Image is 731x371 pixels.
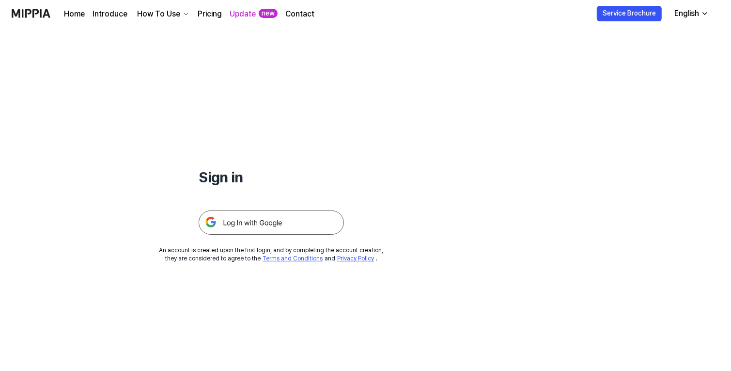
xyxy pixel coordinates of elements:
div: How To Use [135,8,182,20]
button: Service Brochure [597,6,662,21]
a: Home [64,8,85,20]
div: English [672,8,701,19]
a: Terms and Conditions [263,255,323,262]
h1: Sign in [199,167,344,187]
div: An account is created upon the first login, and by completing the account creation, they are cons... [159,246,384,263]
img: 구글 로그인 버튼 [199,210,344,235]
button: English [667,4,715,23]
button: How To Use [135,8,190,20]
a: Update [230,8,256,20]
a: Pricing [198,8,222,20]
a: Privacy Policy [337,255,374,262]
a: Contact [285,8,314,20]
a: Introduce [93,8,127,20]
div: new [259,9,278,18]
